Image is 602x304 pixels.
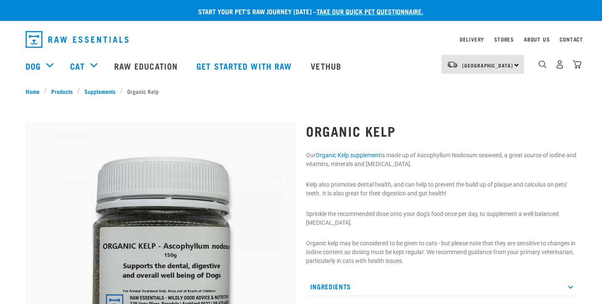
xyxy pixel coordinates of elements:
[26,87,44,96] a: Home
[306,210,576,227] p: Sprinkle the recommended dose onto your dog's food once per day, to supplement a well-balanced [M...
[19,28,583,51] nav: dropdown navigation
[188,49,302,83] a: Get started with Raw
[447,61,458,68] img: van-moving.png
[462,64,513,67] span: [GEOGRAPHIC_DATA]
[524,38,550,41] a: About Us
[306,151,576,169] p: Our is made up of Ascophyllum Nodosum seaweed, a great source of iodine and vitamins, minerals an...
[573,60,581,69] img: home-icon@2x.png
[306,180,576,198] p: Kelp also promotes dental health, and can help to prevent the build up of plaque and calculus on ...
[460,38,484,41] a: Delivery
[539,60,547,68] img: home-icon-1@2x.png
[317,9,423,13] a: take our quick pet questionnaire.
[26,60,41,72] a: Dog
[494,38,514,41] a: Stores
[306,277,576,296] p: Ingredients
[306,123,576,138] h1: Organic Kelp
[26,87,576,96] nav: breadcrumbs
[70,60,84,72] a: Cat
[560,38,583,41] a: Contact
[306,239,576,265] p: Organic kelp may be considered to be given to cats - but please note that they are sensitive to c...
[316,152,381,158] a: Organic Kelp supplement
[302,49,352,83] a: Vethub
[47,87,77,96] a: Products
[106,49,188,83] a: Raw Education
[26,31,128,48] img: Raw Essentials Logo
[555,60,564,69] img: user.png
[80,87,120,96] a: Supplements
